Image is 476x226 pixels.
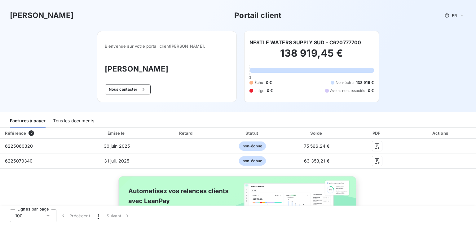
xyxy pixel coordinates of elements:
div: Retard [154,130,218,136]
span: 0 € [266,80,272,85]
button: Nous contacter [105,85,151,94]
h2: 138 919,45 € [249,47,374,66]
div: Référence [5,131,26,136]
button: 1 [94,209,103,222]
span: Avoirs non associés [330,88,365,93]
span: Litige [254,88,264,93]
div: Actions [407,130,475,136]
button: Suivant [103,209,134,222]
button: Précédent [56,209,94,222]
span: 138 919 € [356,80,374,85]
div: Émise le [82,130,152,136]
span: 1 [98,213,99,219]
h3: [PERSON_NAME] [10,10,73,21]
h3: [PERSON_NAME] [105,63,229,75]
span: 2 [29,130,34,136]
div: Solde [286,130,347,136]
span: 0 € [267,88,273,93]
span: Échu [254,80,263,85]
div: Statut [221,130,284,136]
span: 75 566,24 € [304,143,330,149]
span: 30 juin 2025 [104,143,130,149]
span: 0 [249,75,251,80]
span: 0 € [368,88,374,93]
div: Tous les documents [53,115,94,128]
span: 6225060320 [5,143,33,149]
span: Bienvenue sur votre portail client [PERSON_NAME] . [105,44,229,49]
div: Factures à payer [10,115,46,128]
h6: NESTLE WATERS SUPPLY SUD - C620777700 [249,39,361,46]
span: Non-échu [336,80,354,85]
h3: Portail client [234,10,281,21]
span: 6225070340 [5,158,33,163]
div: PDF [350,130,404,136]
span: non-échue [239,156,266,166]
span: FR [452,13,457,18]
span: 31 juil. 2025 [104,158,129,163]
span: 100 [15,213,23,219]
span: non-échue [239,141,266,151]
span: 63 353,21 € [304,158,329,163]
